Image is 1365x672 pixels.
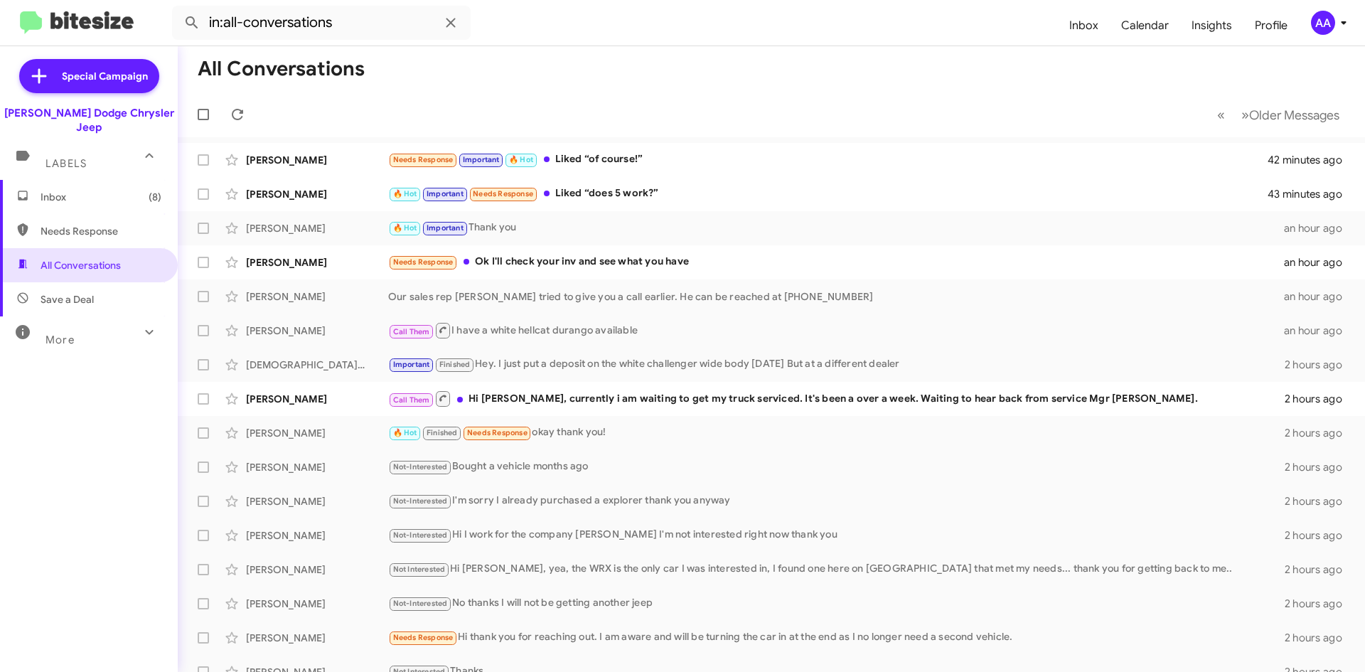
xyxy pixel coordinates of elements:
div: I'm sorry I already purchased a explorer thank you anyway [388,493,1285,509]
div: [PERSON_NAME] [246,221,388,235]
input: Search [172,6,471,40]
button: Previous [1209,100,1233,129]
div: [PERSON_NAME] [246,494,388,508]
span: Finished [427,428,458,437]
div: an hour ago [1284,289,1354,304]
span: Important [427,189,464,198]
span: Important [463,155,500,164]
button: Next [1233,100,1348,129]
span: Save a Deal [41,292,94,306]
div: 2 hours ago [1285,631,1354,645]
div: 2 hours ago [1285,562,1354,577]
div: an hour ago [1284,255,1354,270]
span: Needs Response [41,224,161,238]
nav: Page navigation example [1209,100,1348,129]
span: Finished [439,360,471,369]
div: Thank you [388,220,1284,236]
span: Needs Response [393,633,454,642]
span: Labels [45,157,87,170]
span: Not-Interested [393,599,448,608]
span: 🔥 Hot [393,189,417,198]
span: Call Them [393,395,430,405]
span: Inbox [41,190,161,204]
button: AA [1299,11,1349,35]
div: Our sales rep [PERSON_NAME] tried to give you a call earlier. He can be reached at [PHONE_NUMBER] [388,289,1284,304]
div: 2 hours ago [1285,494,1354,508]
div: No thanks I will not be getting another jeep [388,595,1285,612]
div: [PERSON_NAME] [246,460,388,474]
h1: All Conversations [198,58,365,80]
div: Liked “of course!” [388,151,1268,168]
div: [PERSON_NAME] [246,562,388,577]
div: 42 minutes ago [1268,153,1354,167]
span: Needs Response [467,428,528,437]
span: 🔥 Hot [393,223,417,233]
div: Hey. I just put a deposit on the white challenger wide body [DATE] But at a different dealer [388,356,1285,373]
div: okay thank you! [388,425,1285,441]
div: 2 hours ago [1285,358,1354,372]
span: Not Interested [393,565,446,574]
div: 2 hours ago [1285,460,1354,474]
a: Profile [1243,5,1299,46]
span: Special Campaign [62,69,148,83]
div: Hi [PERSON_NAME], currently i am waiting to get my truck serviced. It's been a over a week. Waiti... [388,390,1285,407]
span: Not-Interested [393,530,448,540]
div: Hi I work for the company [PERSON_NAME] I'm not interested right now thank you [388,527,1285,543]
span: 🔥 Hot [393,428,417,437]
span: Call Them [393,327,430,336]
div: Bought a vehicle months ago [388,459,1285,475]
div: 2 hours ago [1285,392,1354,406]
span: Important [427,223,464,233]
div: Liked “does 5 work?” [388,186,1268,202]
div: 43 minutes ago [1268,187,1354,201]
div: I have a white hellcat durango available [388,321,1284,339]
span: » [1241,106,1249,124]
div: AA [1311,11,1335,35]
div: Hi [PERSON_NAME], yea, the WRX is the only car I was interested in, I found one here on [GEOGRAPH... [388,561,1285,577]
div: 2 hours ago [1285,597,1354,611]
span: 🔥 Hot [509,155,533,164]
div: an hour ago [1284,221,1354,235]
span: (8) [149,190,161,204]
span: Needs Response [473,189,533,198]
span: Needs Response [393,257,454,267]
a: Inbox [1058,5,1110,46]
a: Insights [1180,5,1243,46]
a: Special Campaign [19,59,159,93]
div: [PERSON_NAME] [246,426,388,440]
div: [PERSON_NAME] [246,631,388,645]
span: Needs Response [393,155,454,164]
span: « [1217,106,1225,124]
div: 2 hours ago [1285,426,1354,440]
a: Calendar [1110,5,1180,46]
div: [PERSON_NAME] [246,597,388,611]
span: Older Messages [1249,107,1339,123]
div: Ok I'll check your inv and see what you have [388,254,1284,270]
div: [PERSON_NAME] [246,187,388,201]
span: Not-Interested [393,496,448,506]
span: Not-Interested [393,462,448,471]
div: [DEMOGRAPHIC_DATA][PERSON_NAME] [246,358,388,372]
span: Important [393,360,430,369]
div: 2 hours ago [1285,528,1354,543]
div: [PERSON_NAME] [246,153,388,167]
div: [PERSON_NAME] [246,289,388,304]
span: All Conversations [41,258,121,272]
div: [PERSON_NAME] [246,528,388,543]
div: [PERSON_NAME] [246,392,388,406]
div: [PERSON_NAME] [246,255,388,270]
span: More [45,334,75,346]
div: Hi thank you for reaching out. I am aware and will be turning the car in at the end as I no longe... [388,629,1285,646]
div: an hour ago [1284,324,1354,338]
div: [PERSON_NAME] [246,324,388,338]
